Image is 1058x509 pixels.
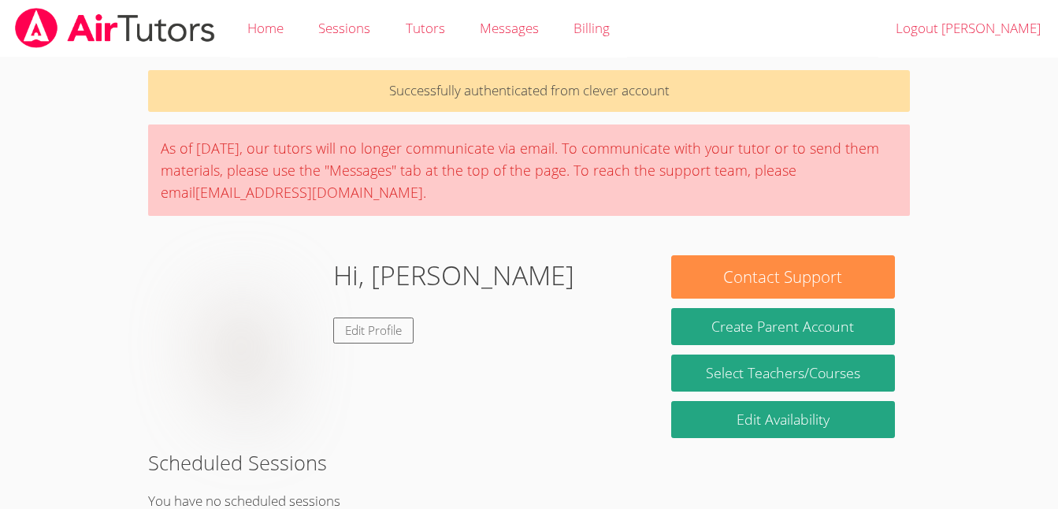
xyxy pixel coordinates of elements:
img: airtutors_banner-c4298cdbf04f3fff15de1276eac7730deb9818008684d7c2e4769d2f7ddbe033.png [13,8,217,48]
a: Edit Availability [671,401,895,438]
span: Messages [480,19,539,37]
a: Select Teachers/Courses [671,355,895,392]
a: Edit Profile [333,318,414,344]
h1: Hi, [PERSON_NAME] [333,255,574,295]
button: Create Parent Account [671,308,895,345]
h2: Scheduled Sessions [148,448,910,477]
p: Successfully authenticated from clever account [148,70,910,112]
img: default.png [163,255,321,413]
button: Contact Support [671,255,895,299]
div: As of [DATE], our tutors will no longer communicate via email. To communicate with your tutor or ... [148,124,910,216]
